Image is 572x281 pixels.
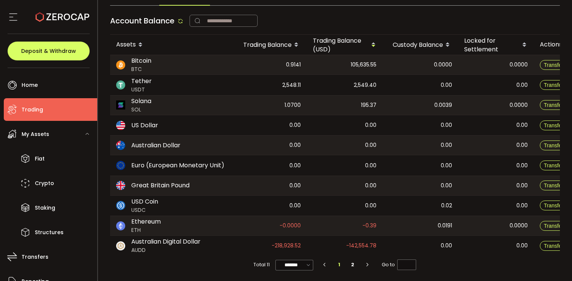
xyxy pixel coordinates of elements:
div: Custody Balance [382,39,458,51]
span: Transfers [22,252,48,262]
span: Bitcoin [131,56,151,65]
button: Transfer [540,100,568,110]
span: 0.00 [365,141,376,150]
span: USD Coin [131,197,158,206]
button: Deposit & Withdraw [8,42,90,60]
span: Deposit & Withdraw [21,48,76,54]
img: btc_portfolio.svg [116,60,125,69]
span: 0.0191 [438,221,452,230]
button: Transfer [540,221,568,231]
span: USDT [131,86,152,94]
span: Account Balance [110,15,174,26]
span: BTC [131,65,151,73]
img: eur_portfolio.svg [116,161,125,170]
button: Transfer [540,120,568,130]
div: Locked for Settlement [458,36,534,54]
div: Chat Widget [534,245,572,281]
button: Transfer [540,161,568,170]
span: Transfer [544,82,564,88]
span: Transfer [544,162,564,168]
span: Transfer [544,122,564,128]
span: 0.00 [516,201,528,210]
div: Trading Balance [231,39,307,51]
span: 0.0000 [434,60,452,69]
span: 0.00 [441,241,452,250]
span: Transfer [544,223,564,229]
span: Total 11 [253,259,270,270]
span: -218,928.52 [272,241,301,250]
span: AUDD [131,246,201,254]
span: Transfer [544,142,564,148]
span: 0.00 [289,161,301,170]
span: 0.00 [516,161,528,170]
span: My Assets [22,129,49,140]
span: Transfer [544,62,564,68]
span: 195.37 [361,101,376,110]
span: -142,554.78 [346,241,376,250]
span: Ethereum [131,217,161,226]
img: gbp_portfolio.svg [116,181,125,190]
span: 0.0039 [434,101,452,110]
span: 0.00 [441,141,452,150]
span: 0.00 [289,181,301,190]
span: 0.00 [516,141,528,150]
span: 0.00 [516,241,528,250]
span: Euro (European Monetary Unit) [131,161,224,170]
span: Home [22,80,38,91]
span: Go to [382,259,416,270]
span: 0.00 [516,121,528,130]
span: 0.00 [516,181,528,190]
span: Transfer [544,243,564,249]
span: Great Britain Pound [131,181,190,190]
span: Transfer [544,102,564,108]
span: Australian Digital Dollar [131,237,201,246]
span: 0.00 [441,121,452,130]
li: 2 [346,259,359,270]
span: 0.00 [516,81,528,90]
button: Transfer [540,201,568,210]
span: Australian Dollar [131,141,180,150]
span: USDC [131,206,158,214]
span: -0.39 [362,221,376,230]
img: sol_portfolio.png [116,100,125,110]
span: SOL [131,106,151,114]
span: 0.00 [365,161,376,170]
span: 0.9141 [286,60,301,69]
span: 2,549.40 [354,81,376,90]
span: Transfer [544,182,564,188]
span: Transfer [544,202,564,208]
span: 1.0700 [284,101,301,110]
span: 0.00 [441,81,452,90]
span: 0.00 [441,161,452,170]
span: Solana [131,97,151,106]
img: aud_portfolio.svg [116,141,125,150]
div: Assets [110,39,231,51]
span: Fiat [35,153,45,164]
span: 0.00 [289,141,301,150]
img: usdc_portfolio.svg [116,201,125,210]
span: Crypto [35,178,54,189]
span: Tether [131,77,152,86]
span: Structures [35,227,64,238]
span: ETH [131,226,161,234]
span: 0.00 [289,201,301,210]
span: US Dollar [131,121,158,130]
span: 0.00 [289,121,301,130]
span: 0.00 [365,181,376,190]
img: eth_portfolio.svg [116,221,125,230]
span: 0.00 [365,201,376,210]
span: 0.0000 [510,60,528,69]
li: 1 [333,259,346,270]
span: 105,635.55 [351,60,376,69]
span: -0.0000 [280,221,301,230]
button: Transfer [540,140,568,150]
img: usdt_portfolio.svg [116,80,125,90]
span: 0.0000 [510,221,528,230]
span: 0.00 [365,121,376,130]
button: Transfer [540,241,568,251]
img: usd_portfolio.svg [116,121,125,130]
button: Transfer [540,60,568,70]
span: 0.02 [441,201,452,210]
span: 0.00 [441,181,452,190]
button: Transfer [540,181,568,190]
